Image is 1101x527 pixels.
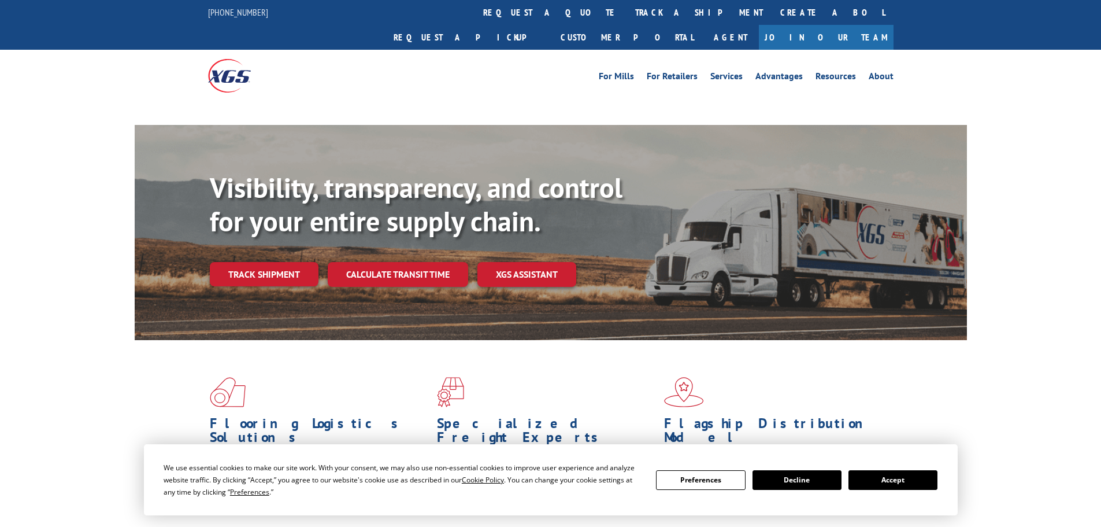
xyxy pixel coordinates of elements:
[848,470,937,490] button: Accept
[437,377,464,407] img: xgs-icon-focused-on-flooring-red
[759,25,894,50] a: Join Our Team
[755,72,803,84] a: Advantages
[210,417,428,450] h1: Flooring Logistics Solutions
[144,444,958,515] div: Cookie Consent Prompt
[208,6,268,18] a: [PHONE_NUMBER]
[664,377,704,407] img: xgs-icon-flagship-distribution-model-red
[437,417,655,450] h1: Specialized Freight Experts
[210,377,246,407] img: xgs-icon-total-supply-chain-intelligence-red
[656,470,745,490] button: Preferences
[328,262,468,287] a: Calculate transit time
[552,25,702,50] a: Customer Portal
[647,72,698,84] a: For Retailers
[702,25,759,50] a: Agent
[385,25,552,50] a: Request a pickup
[210,169,622,239] b: Visibility, transparency, and control for your entire supply chain.
[164,462,642,498] div: We use essential cookies to make our site work. With your consent, we may also use non-essential ...
[869,72,894,84] a: About
[752,470,841,490] button: Decline
[815,72,856,84] a: Resources
[210,262,318,286] a: Track shipment
[462,475,504,485] span: Cookie Policy
[710,72,743,84] a: Services
[664,417,883,450] h1: Flagship Distribution Model
[477,262,576,287] a: XGS ASSISTANT
[230,487,269,497] span: Preferences
[599,72,634,84] a: For Mills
